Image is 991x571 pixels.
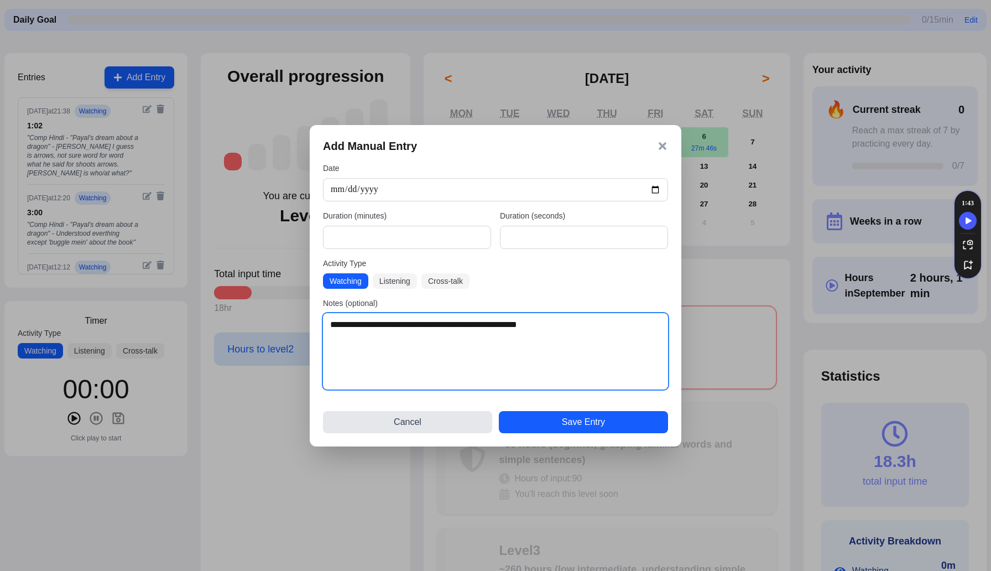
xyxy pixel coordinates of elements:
label: Activity Type [323,258,668,269]
label: Date [323,163,668,174]
button: Watching [323,273,368,289]
label: Duration (minutes) [323,210,491,221]
button: Cross-talk [421,273,470,289]
label: Notes (optional) [323,298,668,309]
label: Duration (seconds) [500,210,668,221]
button: Cancel [323,411,492,433]
button: Save Entry [499,411,668,433]
h3: Add Manual Entry [323,138,417,154]
button: Listening [373,273,417,289]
